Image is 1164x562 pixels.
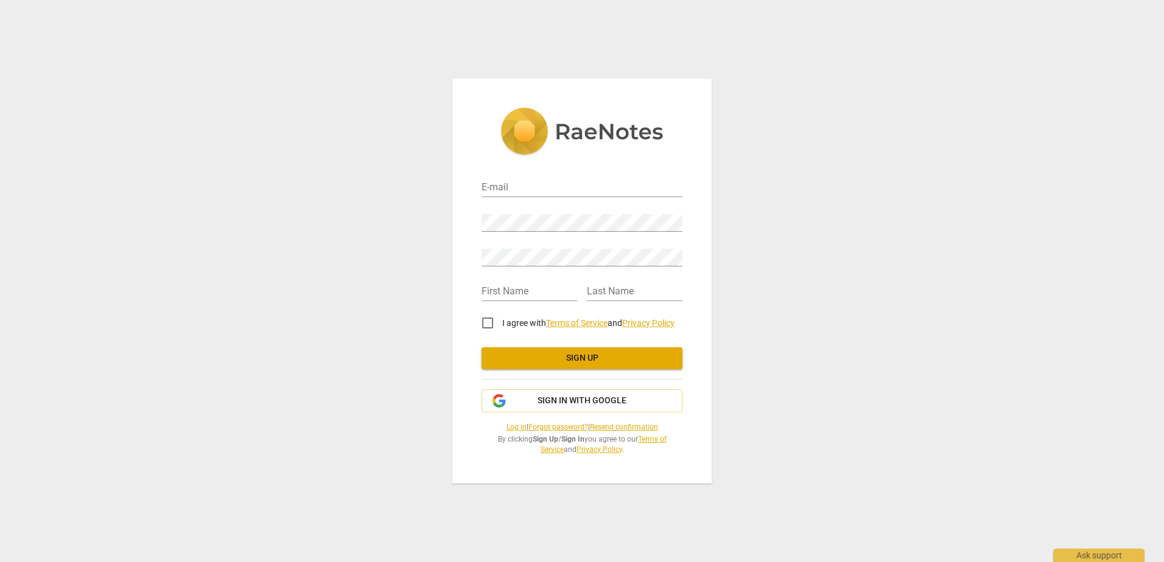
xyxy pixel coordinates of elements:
a: Terms of Service [546,318,608,328]
a: Privacy Policy [577,445,622,454]
b: Sign Up [533,435,558,443]
span: I agree with and [502,318,675,328]
a: Privacy Policy [622,318,675,328]
a: Forgot password? [528,423,588,431]
img: 5ac2273c67554f335776073100b6d88f.svg [500,108,664,158]
span: Sign in with Google [538,395,626,407]
b: Sign In [561,435,584,443]
div: Ask support [1053,549,1145,562]
a: Terms of Service [541,435,667,454]
button: Sign up [482,347,682,369]
a: Log in [507,423,527,431]
span: Sign up [491,352,673,364]
button: Sign in with Google [482,389,682,412]
span: | | [482,422,682,432]
a: Resend confirmation [590,423,658,431]
span: By clicking / you agree to our and . [482,434,682,454]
